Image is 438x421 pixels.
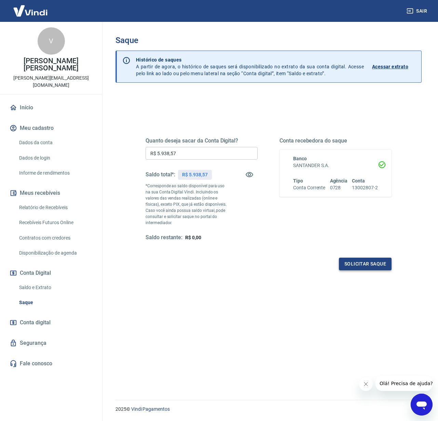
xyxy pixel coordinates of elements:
[146,137,258,144] h5: Quanto deseja sacar da Conta Digital?
[16,151,94,165] a: Dados de login
[411,394,433,416] iframe: Botão para abrir a janela de mensagens
[136,56,364,63] p: Histórico de saques
[8,315,94,330] a: Conta digital
[372,63,408,70] p: Acessar extrato
[339,258,392,270] button: Solicitar saque
[352,178,365,184] span: Conta
[182,171,207,178] p: R$ 5.938,57
[16,136,94,150] a: Dados da conta
[330,178,348,184] span: Agência
[279,137,392,144] h5: Conta recebedora do saque
[5,74,97,89] p: [PERSON_NAME][EMAIL_ADDRESS][DOMAIN_NAME]
[8,100,94,115] a: Início
[136,56,364,77] p: A partir de agora, o histórico de saques será disponibilizado no extrato da sua conta digital. Ac...
[375,376,433,391] iframe: Mensagem da empresa
[146,171,175,178] h5: Saldo total*:
[372,56,416,77] a: Acessar extrato
[16,216,94,230] a: Recebíveis Futuros Online
[8,186,94,201] button: Meus recebíveis
[5,57,97,72] p: [PERSON_NAME] [PERSON_NAME]
[16,231,94,245] a: Contratos com credores
[293,156,307,161] span: Banco
[293,184,325,191] h6: Conta Corrente
[8,0,53,21] img: Vindi
[405,5,430,17] button: Sair
[38,27,65,55] div: V
[146,234,182,241] h5: Saldo restante:
[352,184,378,191] h6: 13002807-2
[359,377,373,391] iframe: Fechar mensagem
[115,36,422,45] h3: Saque
[293,178,303,184] span: Tipo
[330,184,348,191] h6: 0728
[16,166,94,180] a: Informe de rendimentos
[16,296,94,310] a: Saque
[8,121,94,136] button: Meu cadastro
[131,406,170,412] a: Vindi Pagamentos
[16,246,94,260] a: Disponibilização de agenda
[16,201,94,215] a: Relatório de Recebíveis
[16,281,94,295] a: Saldo e Extrato
[115,406,422,413] p: 2025 ©
[4,5,57,10] span: Olá! Precisa de ajuda?
[185,235,201,240] span: R$ 0,00
[293,162,378,169] h6: SANTANDER S.A.
[8,356,94,371] a: Fale conosco
[8,336,94,351] a: Segurança
[8,266,94,281] button: Conta Digital
[146,183,230,226] p: *Corresponde ao saldo disponível para uso na sua Conta Digital Vindi. Incluindo os valores das ve...
[20,318,51,327] span: Conta digital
